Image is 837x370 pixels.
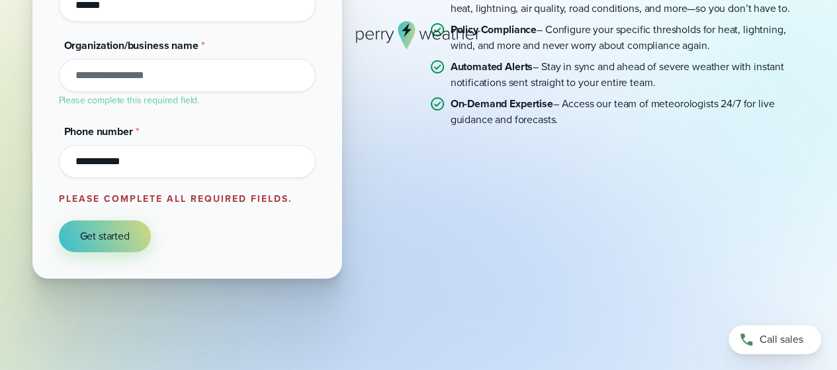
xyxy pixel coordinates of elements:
label: Please complete all required fields. [59,192,292,206]
label: Please complete this required field. [59,93,200,107]
span: Get started [80,228,130,244]
a: Call sales [728,325,821,354]
strong: Automated Alerts [451,59,533,74]
button: Get started [59,220,151,252]
span: Call sales [760,332,803,347]
p: – Access our team of meteorologists 24/7 for live guidance and forecasts. [451,96,805,128]
p: – Stay in sync and ahead of severe weather with instant notifications sent straight to your entir... [451,59,805,91]
span: Phone number [64,124,133,139]
strong: On-Demand Expertise [451,96,553,111]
